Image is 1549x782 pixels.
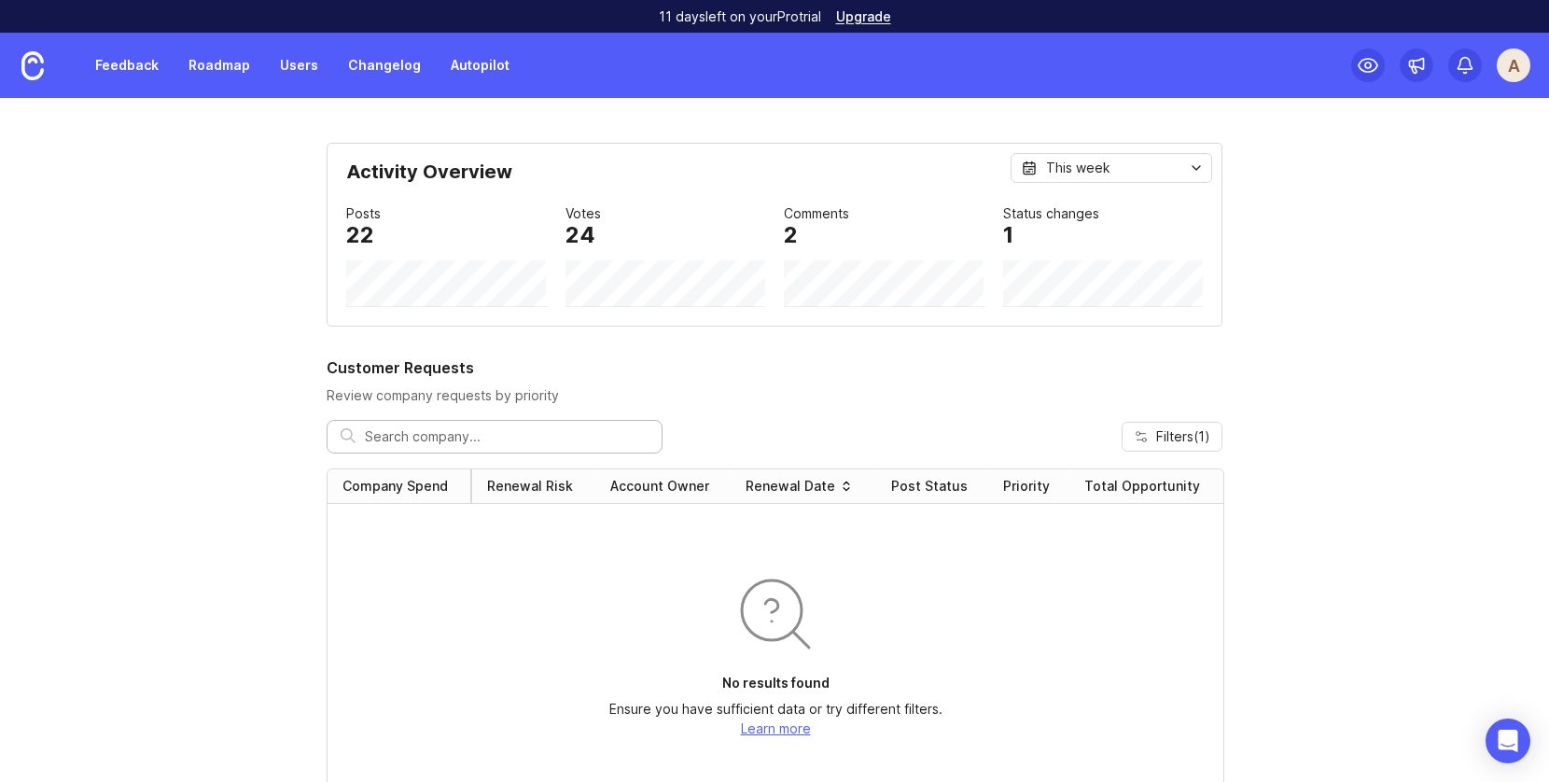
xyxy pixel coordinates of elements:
button: A [1497,49,1530,82]
h2: Customer Requests [327,356,1222,379]
div: Renewal Date [746,477,835,496]
button: Filters(1) [1122,422,1222,452]
span: Filters [1156,427,1210,446]
div: Status changes [1003,203,1099,224]
div: Open Intercom Messenger [1486,719,1530,763]
div: Posts [346,203,381,224]
p: Ensure you have sufficient data or try different filters. [609,700,942,719]
a: Changelog [337,49,432,82]
a: Users [269,49,329,82]
a: Feedback [84,49,170,82]
div: Comments [784,203,849,224]
div: This week [1046,158,1110,178]
div: Post Status [891,477,968,496]
a: Learn more [741,720,811,736]
a: Roadmap [177,49,261,82]
div: 22 [346,224,374,246]
span: ( 1 ) [1193,428,1210,444]
div: Account Owner [610,477,709,496]
p: 11 days left on your Pro trial [659,7,821,26]
div: 2 [784,224,798,246]
div: 1 [1003,224,1013,246]
img: svg+xml;base64,PHN2ZyB3aWR0aD0iOTYiIGhlaWdodD0iOTYiIGZpbGw9Im5vbmUiIHhtbG5zPSJodHRwOi8vd3d3LnczLm... [731,569,820,659]
img: Canny Home [21,51,44,80]
div: Priority [1003,477,1050,496]
div: Renewal Risk [487,477,573,496]
div: Total Opportunity [1084,477,1200,496]
a: Upgrade [836,10,891,23]
svg: toggle icon [1181,161,1211,175]
p: Review company requests by priority [327,386,1222,405]
a: Autopilot [440,49,521,82]
div: 24 [565,224,595,246]
div: Company Spend [342,477,448,496]
input: Search company... [365,426,649,447]
div: Votes [565,203,601,224]
div: Activity Overview [346,162,1203,196]
p: No results found [722,674,830,692]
